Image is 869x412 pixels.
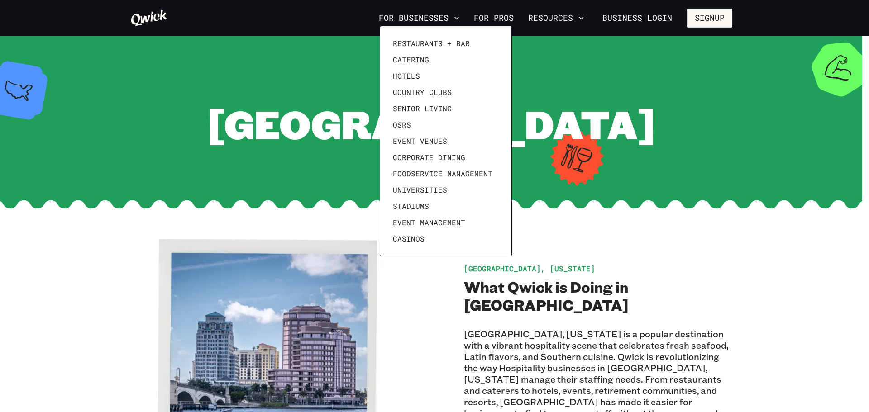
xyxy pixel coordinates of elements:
[393,185,447,194] span: Universities
[393,88,452,97] span: Country Clubs
[393,153,465,162] span: Corporate Dining
[393,137,447,146] span: Event Venues
[393,234,425,243] span: Casinos
[393,104,452,113] span: Senior Living
[393,71,420,81] span: Hotels
[393,169,492,178] span: Foodservice Management
[393,39,470,48] span: Restaurants + Bar
[393,218,465,227] span: Event Management
[393,55,429,64] span: Catering
[393,120,411,129] span: QSRs
[393,202,429,211] span: Stadiums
